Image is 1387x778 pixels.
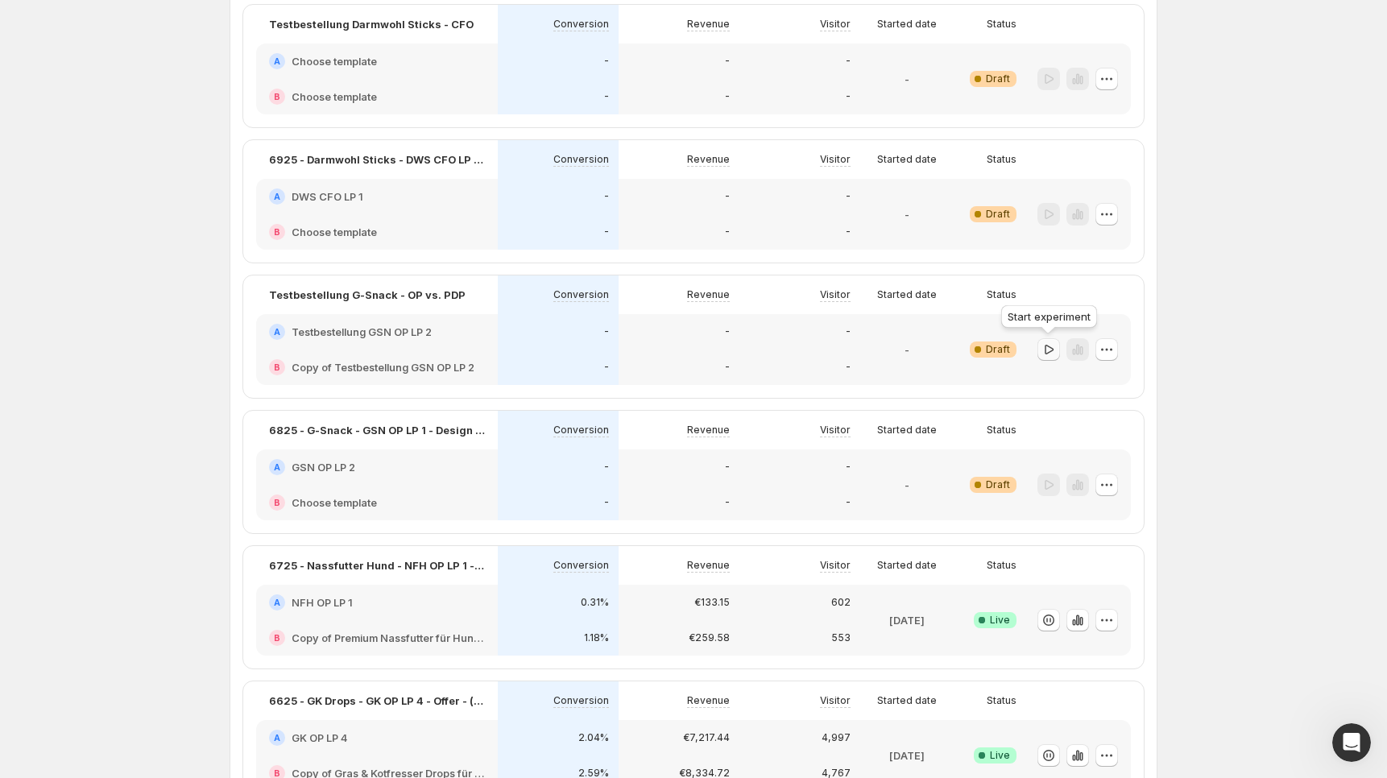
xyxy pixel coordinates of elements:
[274,192,280,201] h2: A
[820,694,851,707] p: Visitor
[13,228,264,426] div: So, to clarify, you’d like me to help you set up two experiments and those experiment will have t...
[604,325,609,338] p: -
[553,694,609,707] p: Conversion
[274,633,280,643] h2: B
[252,6,283,37] button: Home
[877,559,937,572] p: Started date
[687,559,730,572] p: Revenue
[78,20,110,36] p: Active
[820,18,851,31] p: Visitor
[846,496,851,509] p: -
[986,343,1010,356] span: Draft
[820,559,851,572] p: Visitor
[58,43,309,110] div: 1. The Experiment with the no. 6825 - the Variant should be this PDP:[URL][DOMAIN_NAME]
[13,486,309,645] div: Antony says…
[26,366,251,383] div: Experiment 2: 6925
[553,153,609,166] p: Conversion
[269,16,474,32] p: Testbestellung Darmwohl Sticks - CFO
[889,612,925,628] p: [DATE]
[292,359,474,375] h2: Copy of Testbestellung GSN OP LP 2
[46,9,72,35] img: Profile image for Antony
[986,72,1010,85] span: Draft
[13,228,309,439] div: Antony says…
[276,521,302,547] button: Send a message…
[820,153,851,166] p: Visitor
[13,486,264,616] div: Thank you for the confirmation. By the way, do you want to customize any of the configurations fo...
[13,191,183,226] div: Thank for the informationAdd reaction
[274,327,280,337] h2: A
[877,288,937,301] p: Started date
[77,528,89,540] button: Gif picker
[846,90,851,103] p: -
[877,18,937,31] p: Started date
[905,341,909,358] p: -
[13,439,309,487] div: Artjom says…
[51,528,64,540] button: Emoji picker
[274,362,280,372] h2: B
[581,596,609,609] p: 0.31%
[725,361,730,374] p: -
[725,55,730,68] p: -
[269,287,466,303] p: Testbestellung G-Snack - OP vs. PDP
[274,462,280,472] h2: A
[269,693,485,709] p: 6625 - GK Drops - GK OP LP 4 - Offer - (1,3,6) vs. (1,3 für 2,6)
[987,559,1016,572] p: Status
[26,238,251,300] div: So, to clarify, you’d like me to help you set up two experiments and those experiment will have t...
[604,461,609,474] p: -
[578,731,609,744] p: 2.04%
[13,43,309,111] div: Artjom says…
[269,151,485,168] p: 6925 - Darmwohl Sticks - DWS CFO LP 1 - Offer - CFO vs. Standard
[292,459,355,475] h2: GSN OP LP 2
[292,224,377,240] h2: Choose template
[683,731,730,744] p: €7,217.44
[283,6,312,35] div: Close
[877,694,937,707] p: Started date
[220,439,309,474] div: yes exactly
[274,227,280,237] h2: B
[233,449,296,465] div: yes exactly
[905,206,909,222] p: -
[269,557,485,573] p: 6725 - Nassfutter Hund - NFH OP LP 1 - Offer - Standard vs. CFO
[292,594,353,610] h2: NFH OP LP 1
[986,208,1010,221] span: Draft
[604,55,609,68] p: -
[292,495,377,511] h2: Choose template
[687,694,730,707] p: Revenue
[71,121,296,168] div: 1. The Experiment with the no. 6925 - the Variant should be this PDP:
[13,191,309,228] div: Antony says…
[38,343,251,358] li: Variant B:
[292,630,485,646] h2: Copy of Premium Nassfutter für Hunde: Jetzt Neukunden Deal sichern!
[292,89,377,105] h2: Choose template
[274,733,280,743] h2: A
[725,190,730,203] p: -
[725,461,730,474] p: -
[604,496,609,509] p: -
[93,344,218,357] a: [URL][DOMAIN_NAME]
[14,494,308,521] textarea: Message…
[905,477,909,493] p: -
[889,747,925,764] p: [DATE]
[38,401,251,416] li: Variant B:
[71,52,296,100] div: 1. The Experiment with the no. 6825 - the Variant should be this PDP:
[553,424,609,437] p: Conversion
[725,90,730,103] p: -
[687,424,730,437] p: Revenue
[846,55,851,68] p: -
[274,92,280,101] h2: B
[553,559,609,572] p: Conversion
[274,768,280,778] h2: B
[93,325,173,338] b: GSN OP LP 2
[687,288,730,301] p: Revenue
[687,18,730,31] p: Revenue
[78,8,183,20] h1: [PERSON_NAME]
[58,111,309,178] div: 1. The Experiment with the no. 6925 - the Variant should be this PDP:[URL][DOMAIN_NAME]
[877,424,937,437] p: Started date
[292,53,377,69] h2: Choose template
[93,402,218,415] a: [URL][DOMAIN_NAME]
[584,631,609,644] p: 1.18%
[820,424,851,437] p: Visitor
[269,422,485,438] p: 6825 - G-Snack - GSN OP LP 1 - Design - OP vs. PDP
[25,528,38,540] button: Upload attachment
[725,226,730,238] p: -
[822,731,851,744] p: 4,997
